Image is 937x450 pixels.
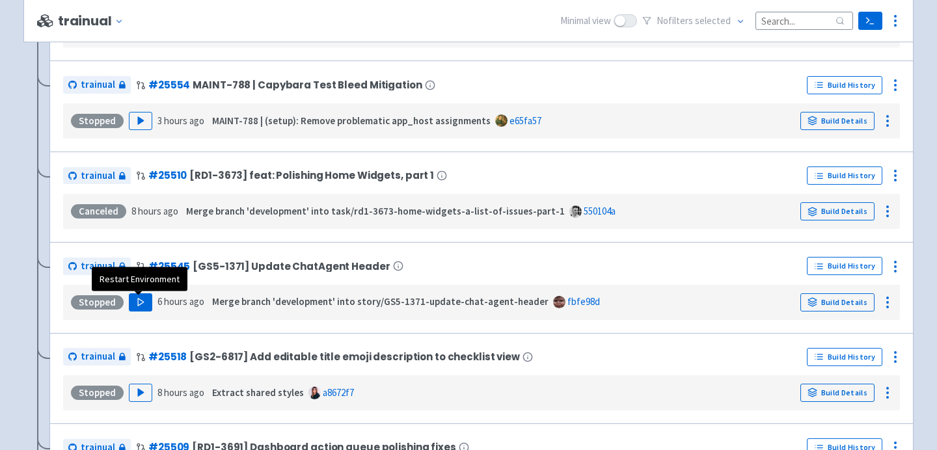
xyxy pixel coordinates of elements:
a: a8672f7 [323,386,354,399]
span: trainual [81,168,115,183]
strong: Merge branch 'development' into story/GS5-1371-update-chat-agent-header [212,295,549,308]
a: Build History [807,348,882,366]
a: Build Details [800,112,875,130]
span: [GS2-6817] Add editable title emoji description to checklist view [189,351,520,362]
a: fbfe98d [567,295,600,308]
div: Stopped [71,295,124,310]
button: trainual [58,14,129,29]
span: MAINT-788 | Capybara Test Bleed Mitigation [193,79,422,90]
a: trainual [63,348,131,365]
a: #25545 [148,259,190,273]
span: selected [695,14,731,27]
a: 550104a [584,205,616,217]
a: Build Details [800,293,875,311]
span: No filter s [657,14,731,29]
a: Build Details [800,384,875,402]
a: Terminal [858,12,882,30]
span: [GS5-1371] Update ChatAgent Header [193,261,390,272]
strong: Merge branch 'development' into task/rd1-3673-home-widgets-a-list-of-issues-part-1 [186,205,565,217]
a: e65fa57 [509,114,541,127]
button: Play [129,384,152,402]
a: Build History [807,257,882,275]
time: 3 hours ago [157,114,204,127]
time: 8 hours ago [131,205,178,217]
strong: MAINT-788 | (setup): Remove problematic app_host assignments [212,114,491,127]
strong: Extract shared styles [212,386,304,399]
a: trainual [63,76,131,94]
a: Build Details [800,202,875,220]
a: trainual [63,258,131,275]
span: Minimal view [560,14,611,29]
a: #25510 [148,168,187,182]
button: Play [129,293,152,311]
time: 6 hours ago [157,295,204,308]
a: #25518 [148,350,187,364]
span: trainual [81,349,115,364]
a: Build History [807,76,882,94]
div: Stopped [71,386,124,400]
span: [RD1-3673] feat: Polishing Home Widgets, part 1 [189,170,434,181]
span: trainual [81,77,115,92]
time: 8 hours ago [157,386,204,399]
div: Stopped [71,114,124,128]
div: Canceled [71,204,126,218]
a: Build History [807,166,882,185]
input: Search... [755,12,853,29]
a: #25554 [148,78,190,92]
a: trainual [63,167,131,185]
button: Play [129,112,152,130]
span: trainual [81,259,115,274]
